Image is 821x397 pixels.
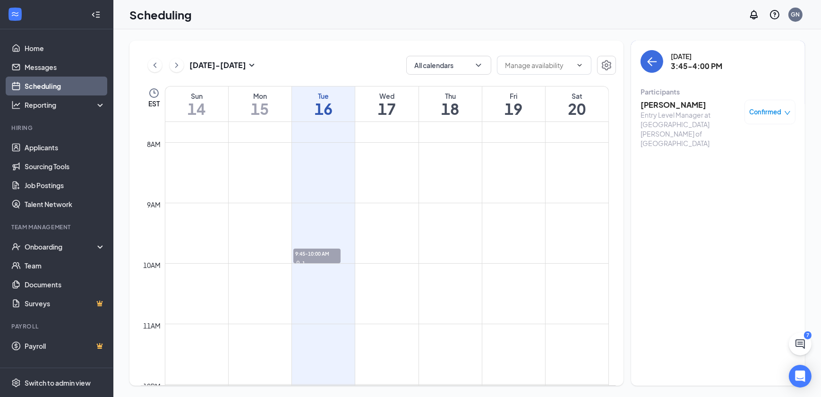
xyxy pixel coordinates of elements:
div: Sun [165,91,228,101]
a: Sourcing Tools [25,157,105,176]
svg: Collapse [91,10,101,19]
button: ChatActive [789,333,812,355]
a: Talent Network [25,195,105,214]
svg: Settings [11,378,21,388]
div: 8am [145,139,163,149]
div: Sat [546,91,608,101]
div: Participants [641,87,795,96]
div: 7 [804,331,812,339]
h1: 17 [355,101,418,117]
button: ChevronRight [170,58,184,72]
a: PayrollCrown [25,337,105,355]
svg: UserCheck [11,242,21,251]
svg: Settings [601,60,612,71]
button: back-button [641,50,663,73]
h3: [PERSON_NAME] [641,100,740,110]
svg: WorkstreamLogo [10,9,20,19]
h1: 16 [292,101,355,117]
input: Manage availability [505,60,572,70]
div: Fri [482,91,545,101]
div: Reporting [25,100,106,110]
a: Team [25,256,105,275]
div: 12pm [142,381,163,391]
div: Thu [419,91,482,101]
a: September 14, 2025 [165,86,228,121]
h1: 14 [165,101,228,117]
svg: ChevronDown [576,61,583,69]
h1: 18 [419,101,482,117]
h1: 19 [482,101,545,117]
a: SurveysCrown [25,294,105,313]
a: Scheduling [25,77,105,95]
span: Confirmed [750,107,782,117]
div: Team Management [11,223,103,231]
div: 9am [145,199,163,210]
h3: [DATE] - [DATE] [189,60,246,70]
div: 11am [142,320,163,331]
a: Documents [25,275,105,294]
a: September 17, 2025 [355,86,418,121]
h1: 15 [229,101,291,117]
span: 1 [302,260,305,267]
div: Mon [229,91,291,101]
div: 10am [142,260,163,270]
svg: QuestionInfo [769,9,780,20]
a: September 16, 2025 [292,86,355,121]
div: Open Intercom Messenger [789,365,812,388]
button: ChevronLeft [148,58,162,72]
a: Job Postings [25,176,105,195]
div: Tue [292,91,355,101]
a: Home [25,39,105,58]
span: EST [148,99,160,108]
svg: Analysis [11,100,21,110]
a: September 15, 2025 [229,86,291,121]
a: September 18, 2025 [419,86,482,121]
a: September 19, 2025 [482,86,545,121]
div: Wed [355,91,418,101]
div: [DATE] [671,52,722,61]
svg: Notifications [748,9,760,20]
div: Entry Level Manager at [GEOGRAPHIC_DATA][PERSON_NAME] of [GEOGRAPHIC_DATA] [641,110,740,148]
svg: ChevronDown [474,60,483,70]
div: Payroll [11,322,103,330]
span: down [784,110,791,116]
svg: ArrowLeft [646,56,658,67]
h1: Scheduling [129,7,192,23]
div: GN [791,10,800,18]
svg: SmallChevronDown [246,60,257,71]
svg: ChevronRight [172,60,181,71]
svg: Clock [148,87,160,99]
a: Messages [25,58,105,77]
h3: 3:45-4:00 PM [671,61,722,71]
h1: 20 [546,101,608,117]
svg: User [295,260,301,266]
a: Applicants [25,138,105,157]
div: Onboarding [25,242,97,251]
a: September 20, 2025 [546,86,608,121]
div: Switch to admin view [25,378,91,388]
div: Hiring [11,124,103,132]
button: Settings [597,56,616,75]
span: 9:45-10:00 AM [293,249,341,258]
svg: ChatActive [795,338,806,350]
svg: ChevronLeft [150,60,160,71]
button: All calendarsChevronDown [406,56,491,75]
